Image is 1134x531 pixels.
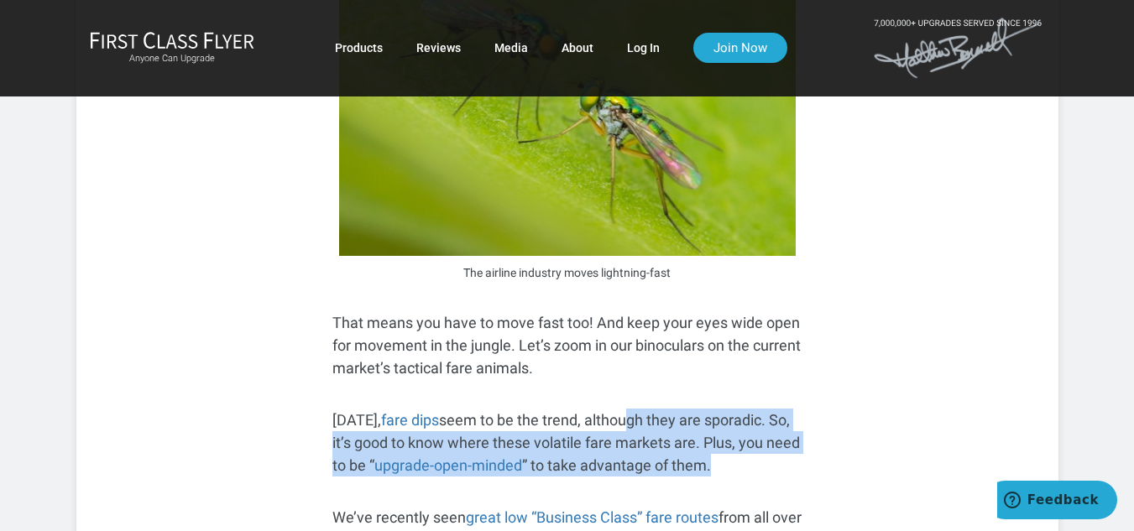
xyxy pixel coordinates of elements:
figcaption: The airline industry moves lightning-fast [339,264,796,282]
img: First Class Flyer [90,31,254,49]
a: Media [494,33,528,63]
a: Join Now [693,33,787,63]
p: [DATE], seem to be the trend, although they are sporadic. So, it’s good to know where these volat... [332,409,802,476]
a: fare dips [381,411,439,429]
p: That means you have to move fast too! And keep your eyes wide open for movement in the jungle. Le... [332,311,802,379]
a: Log In [627,33,660,63]
a: upgrade-open-minded [374,456,522,474]
a: Reviews [416,33,461,63]
a: Products [335,33,383,63]
a: great low “Business Class” fare routes [466,508,719,526]
a: First Class FlyerAnyone Can Upgrade [90,31,254,65]
iframe: Opens a widget where you can find more information [997,481,1117,523]
a: About [562,33,593,63]
small: Anyone Can Upgrade [90,53,254,65]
